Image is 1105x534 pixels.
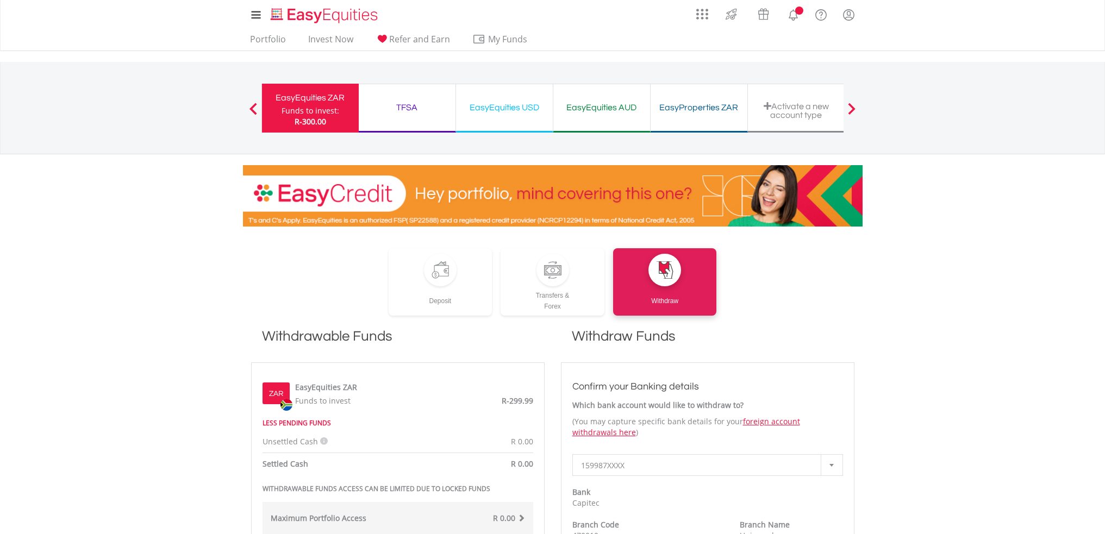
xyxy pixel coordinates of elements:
h1: Withdrawable Funds [251,326,545,357]
span: My Funds [472,32,544,46]
a: Notifications [779,3,807,24]
img: grid-menu-icon.svg [696,8,708,20]
img: EasyEquities_Logo.png [269,7,382,24]
span: Capitec [572,498,600,508]
strong: Which bank account would like to withdraw to? [572,400,744,410]
div: EasyEquities USD [463,100,546,115]
a: Invest Now [304,34,358,51]
strong: Settled Cash [263,458,308,469]
div: TFSA [365,100,449,115]
a: My Profile [835,3,863,27]
span: 159987XXXX [581,455,818,476]
a: FAQ's and Support [807,3,835,24]
a: Withdraw [613,248,717,316]
div: Activate a new account type [754,102,838,120]
a: Transfers &Forex [501,248,604,316]
strong: Branch Code [572,519,619,530]
span: Funds to invest [295,395,351,406]
a: foreign account withdrawals here [572,416,800,437]
label: ZAR [269,388,283,399]
p: (You may capture specific bank details for your ) [572,416,843,438]
img: vouchers-v2.svg [754,5,772,23]
a: AppsGrid [689,3,715,20]
a: Refer and Earn [371,34,454,51]
span: R-299.99 [502,395,533,406]
div: Deposit [389,286,492,306]
a: Portfolio [246,34,290,51]
strong: Branch Name [740,519,790,530]
strong: Bank [572,487,590,497]
img: zar.png [280,399,292,411]
span: Unsettled Cash [263,436,318,447]
h3: Confirm your Banking details [572,379,843,394]
img: thrive-v2.svg [722,5,740,23]
span: Refer and Earn [389,33,450,45]
div: EasyEquities ZAR [269,90,352,105]
div: EasyProperties ZAR [657,100,741,115]
span: R 0.00 [511,436,533,447]
div: Funds to invest: [282,105,339,116]
div: Transfers & Forex [501,286,604,312]
label: EasyEquities ZAR [295,382,357,393]
a: Home page [266,3,382,24]
span: R-300.00 [295,116,326,127]
span: R 0.00 [493,513,515,523]
img: EasyCredit Promotion Banner [243,165,863,227]
strong: WITHDRAWABLE FUNDS ACCESS CAN BE LIMITED DUE TO LOCKED FUNDS [263,484,490,493]
h1: Withdraw Funds [561,326,854,357]
a: Vouchers [747,3,779,23]
strong: Maximum Portfolio Access [271,513,366,523]
a: Deposit [389,248,492,316]
div: EasyEquities AUD [560,100,644,115]
span: R 0.00 [511,458,533,469]
strong: LESS PENDING FUNDS [263,418,331,428]
div: Withdraw [613,286,717,306]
